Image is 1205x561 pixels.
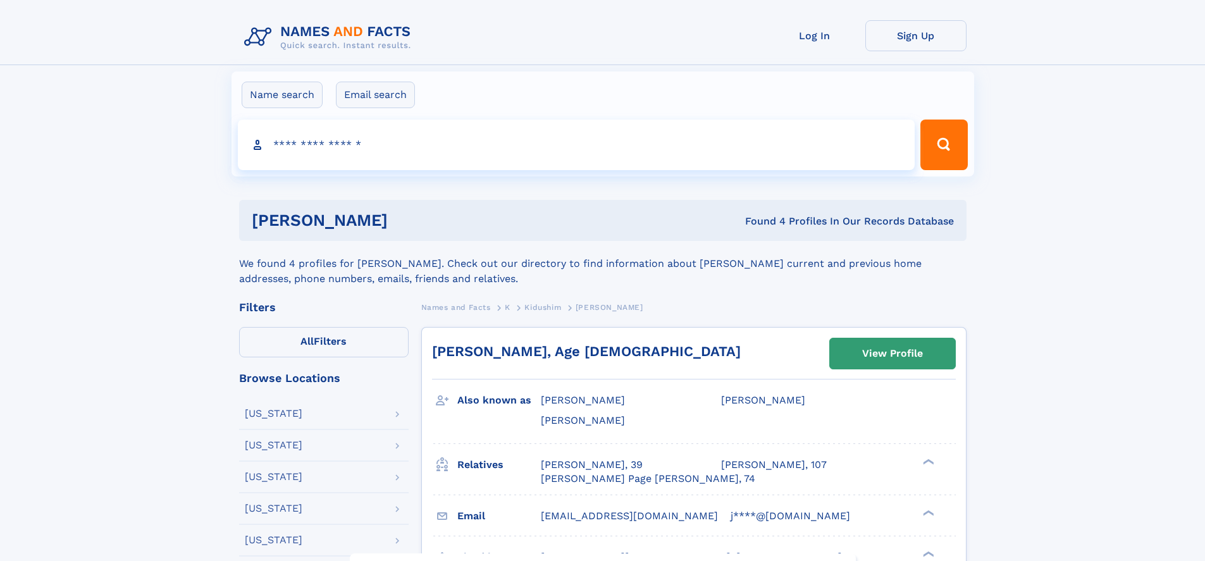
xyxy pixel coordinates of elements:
[865,20,967,51] a: Sign Up
[541,458,643,472] a: [PERSON_NAME], 39
[239,302,409,313] div: Filters
[505,303,510,312] span: K
[336,82,415,108] label: Email search
[541,394,625,406] span: [PERSON_NAME]
[541,414,625,426] span: [PERSON_NAME]
[524,299,561,315] a: Kidushim
[524,303,561,312] span: Kidushim
[300,335,314,347] span: All
[239,327,409,357] label: Filters
[566,214,954,228] div: Found 4 Profiles In Our Records Database
[920,457,935,465] div: ❯
[830,338,955,369] a: View Profile
[541,472,755,486] a: [PERSON_NAME] Page [PERSON_NAME], 74
[238,120,915,170] input: search input
[920,550,935,558] div: ❯
[457,454,541,476] h3: Relatives
[505,299,510,315] a: K
[245,472,302,482] div: [US_STATE]
[245,535,302,545] div: [US_STATE]
[576,303,643,312] span: [PERSON_NAME]
[862,339,923,368] div: View Profile
[239,20,421,54] img: Logo Names and Facts
[457,505,541,527] h3: Email
[245,409,302,419] div: [US_STATE]
[432,343,741,359] a: [PERSON_NAME], Age [DEMOGRAPHIC_DATA]
[239,241,967,287] div: We found 4 profiles for [PERSON_NAME]. Check out our directory to find information about [PERSON_...
[457,390,541,411] h3: Also known as
[245,503,302,514] div: [US_STATE]
[245,440,302,450] div: [US_STATE]
[541,510,718,522] span: [EMAIL_ADDRESS][DOMAIN_NAME]
[920,509,935,517] div: ❯
[764,20,865,51] a: Log In
[252,213,567,228] h1: [PERSON_NAME]
[920,120,967,170] button: Search Button
[242,82,323,108] label: Name search
[721,458,827,472] a: [PERSON_NAME], 107
[421,299,491,315] a: Names and Facts
[239,373,409,384] div: Browse Locations
[721,394,805,406] span: [PERSON_NAME]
